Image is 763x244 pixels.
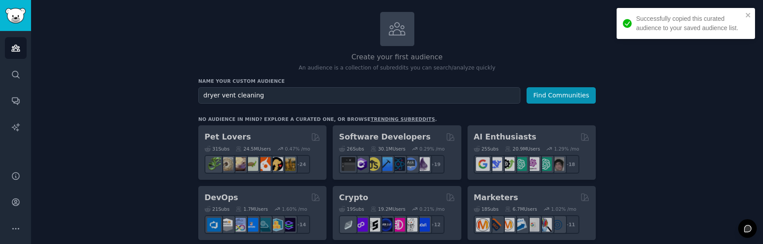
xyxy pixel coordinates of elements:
h2: Create your first audience [198,52,596,63]
div: Successfully copied this curated audience to your saved audience list. [636,14,743,33]
a: trending subreddits [370,116,435,122]
button: close [745,12,751,19]
h3: Name your custom audience [198,78,596,84]
input: Pick a short name, like "Digital Marketers" or "Movie-Goers" [198,87,520,104]
p: An audience is a collection of subreddits you can search/analyze quickly [198,64,596,72]
div: No audience in mind? Explore a curated one, or browse . [198,116,437,122]
img: GummySearch logo [5,8,26,23]
button: Find Communities [527,87,596,104]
